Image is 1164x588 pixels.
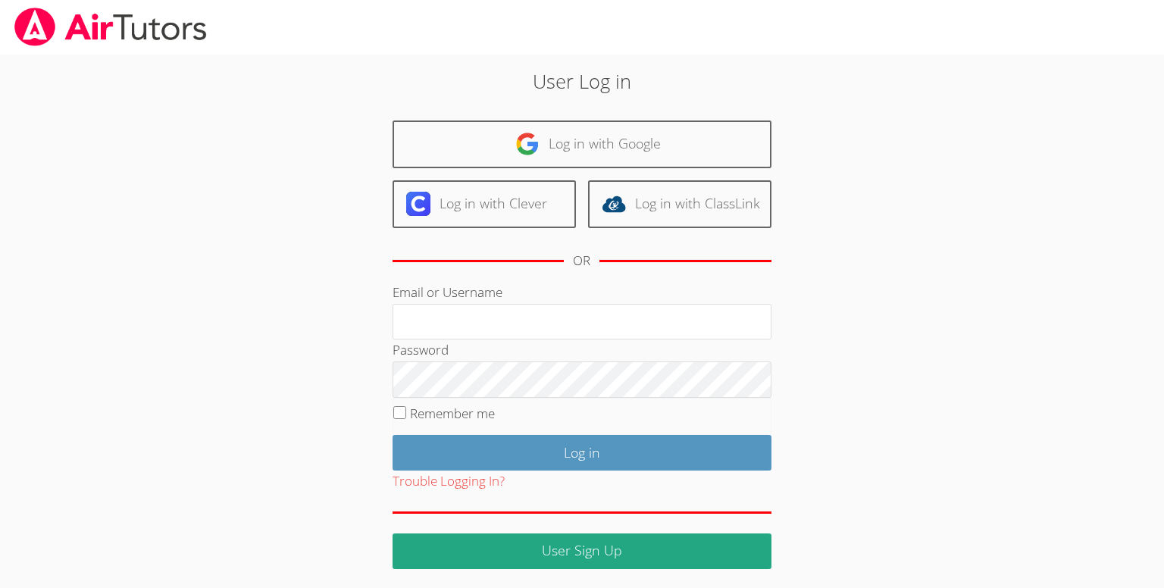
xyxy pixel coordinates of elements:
[268,67,896,95] h2: User Log in
[573,250,590,272] div: OR
[410,405,495,422] label: Remember me
[13,8,208,46] img: airtutors_banner-c4298cdbf04f3fff15de1276eac7730deb9818008684d7c2e4769d2f7ddbe033.png
[588,180,771,228] a: Log in with ClassLink
[393,180,576,228] a: Log in with Clever
[602,192,626,216] img: classlink-logo-d6bb404cc1216ec64c9a2012d9dc4662098be43eaf13dc465df04b49fa7ab582.svg
[393,533,771,569] a: User Sign Up
[393,341,449,358] label: Password
[393,471,505,493] button: Trouble Logging In?
[393,283,502,301] label: Email or Username
[393,120,771,168] a: Log in with Google
[393,435,771,471] input: Log in
[406,192,430,216] img: clever-logo-6eab21bc6e7a338710f1a6ff85c0baf02591cd810cc4098c63d3a4b26e2feb20.svg
[515,132,540,156] img: google-logo-50288ca7cdecda66e5e0955fdab243c47b7ad437acaf1139b6f446037453330a.svg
